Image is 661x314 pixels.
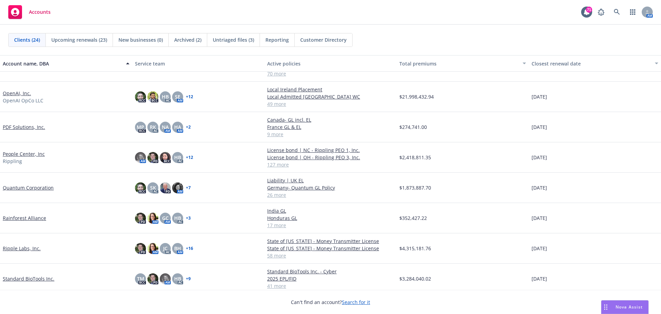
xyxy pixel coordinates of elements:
[267,123,394,131] a: France GL & EL
[399,214,427,222] span: $352,427.22
[300,36,347,43] span: Customer Directory
[397,55,529,72] button: Total premiums
[267,245,394,252] a: State of [US_STATE] - Money Transmitter License
[601,300,649,314] button: Nova Assist
[267,70,394,77] a: 70 more
[135,91,146,102] img: photo
[147,152,158,163] img: photo
[532,245,547,252] span: [DATE]
[616,304,643,310] span: Nova Assist
[267,93,394,100] a: Local Admitted [GEOGRAPHIC_DATA] WC
[532,275,547,282] span: [DATE]
[532,154,547,161] span: [DATE]
[135,152,146,163] img: photo
[267,86,394,93] a: Local Ireland Placement
[186,216,191,220] a: + 3
[147,273,158,284] img: photo
[160,273,171,284] img: photo
[174,36,201,43] span: Archived (2)
[399,275,431,282] span: $3,284,040.02
[532,214,547,222] span: [DATE]
[147,243,158,254] img: photo
[186,277,191,281] a: + 9
[186,155,193,160] a: + 12
[51,36,107,43] span: Upcoming renewals (23)
[529,55,661,72] button: Closest renewal date
[3,214,46,222] a: Rainforest Alliance
[267,214,394,222] a: Honduras GL
[594,5,608,19] a: Report a Bug
[150,184,156,191] span: SK
[174,123,181,131] span: HA
[163,245,168,252] span: JC
[267,191,394,199] a: 26 more
[267,184,394,191] a: Germany- Quantum GL Policy
[174,275,181,282] span: HB
[174,214,181,222] span: HB
[3,158,22,165] span: Rippling
[586,7,592,13] div: 71
[267,161,394,168] a: 127 more
[135,60,262,67] div: Service team
[532,184,547,191] span: [DATE]
[399,60,518,67] div: Total premiums
[213,36,254,43] span: Untriaged files (3)
[267,252,394,259] a: 58 more
[135,182,146,193] img: photo
[267,177,394,184] a: Liability | UK EL
[267,116,394,123] a: Canada- GL incl. EL
[137,123,144,131] span: MP
[147,213,158,224] img: photo
[137,275,144,282] span: TM
[162,214,169,222] span: GC
[399,154,431,161] span: $2,418,811.35
[135,243,146,254] img: photo
[264,55,397,72] button: Active policies
[532,93,547,100] span: [DATE]
[399,123,427,131] span: $274,741.00
[3,90,31,97] a: OpenAI, Inc.
[399,93,434,100] span: $21,998,432.94
[267,146,394,154] a: License bond | NC - Rippling PEO 1, Inc.
[132,55,264,72] button: Service team
[532,60,651,67] div: Closest renewal date
[267,131,394,138] a: 9 more
[267,100,394,108] a: 49 more
[174,154,181,161] span: HB
[3,60,122,67] div: Account name, DBA
[160,182,171,193] img: photo
[601,301,610,314] div: Drag to move
[118,36,163,43] span: New businesses (0)
[267,268,394,275] a: Standard BioTools Inc. - Cyber
[147,91,158,102] img: photo
[3,245,41,252] a: Ripple Labs, Inc.
[265,36,289,43] span: Reporting
[162,93,169,100] span: HB
[626,5,640,19] a: Switch app
[3,150,45,158] a: People Center, Inc
[29,9,51,15] span: Accounts
[399,184,431,191] span: $1,873,887.70
[14,36,40,43] span: Clients (24)
[532,123,547,131] span: [DATE]
[267,237,394,245] a: State of [US_STATE] - Money Transmitter License
[174,245,181,252] span: BH
[267,222,394,229] a: 17 more
[267,207,394,214] a: India GL
[267,275,394,282] a: 2025 EPL/FID
[186,95,193,99] a: + 12
[3,97,43,104] span: OpenAI OpCo LLC
[175,93,180,100] span: SE
[267,60,394,67] div: Active policies
[291,298,370,306] span: Can't find an account?
[3,123,45,131] a: PDF Solutions, Inc.
[6,2,53,22] a: Accounts
[610,5,624,19] a: Search
[172,182,183,193] img: photo
[186,246,193,251] a: + 16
